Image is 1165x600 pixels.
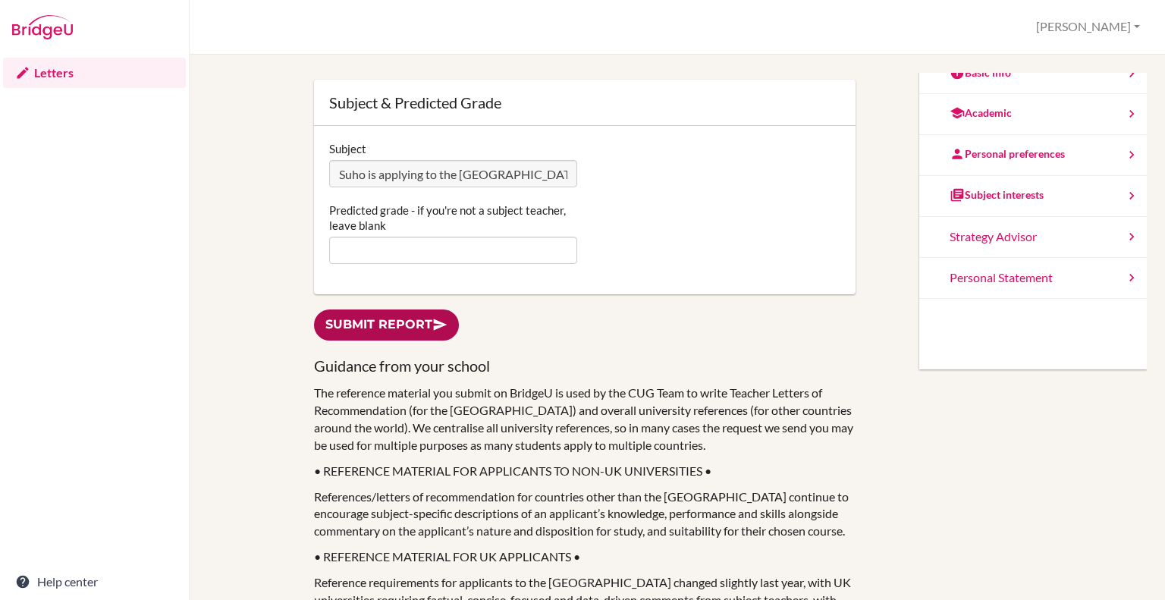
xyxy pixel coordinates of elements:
p: References/letters of recommendation for countries other than the [GEOGRAPHIC_DATA] continue to e... [314,488,856,541]
a: Personal Statement [919,258,1147,299]
h3: Guidance from your school [314,356,856,376]
a: Submit report [314,309,459,341]
div: Basic info [950,65,1011,80]
div: Personal preferences [950,146,1065,162]
div: Subject & Predicted Grade [329,95,840,110]
label: Predicted grade - if you're not a subject teacher, leave blank [329,203,577,233]
p: • REFERENCE MATERIAL FOR UK APPLICANTS • [314,548,856,566]
button: [PERSON_NAME] [1029,13,1147,41]
a: Subject interests [919,176,1147,217]
p: The reference material you submit on BridgeU is used by the CUG Team to write Teacher Letters of ... [314,385,856,454]
a: Strategy Advisor [919,217,1147,258]
a: Help center [3,567,186,597]
div: Subject interests [950,187,1044,203]
a: Personal preferences [919,135,1147,176]
img: Bridge-U [12,15,73,39]
a: Basic info [919,54,1147,95]
label: Subject [329,141,366,156]
div: Academic [950,105,1012,121]
p: • REFERENCE MATERIAL FOR APPLICANTS TO NON-UK UNIVERSITIES • [314,463,856,480]
a: Letters [3,58,186,88]
a: Academic [919,94,1147,135]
